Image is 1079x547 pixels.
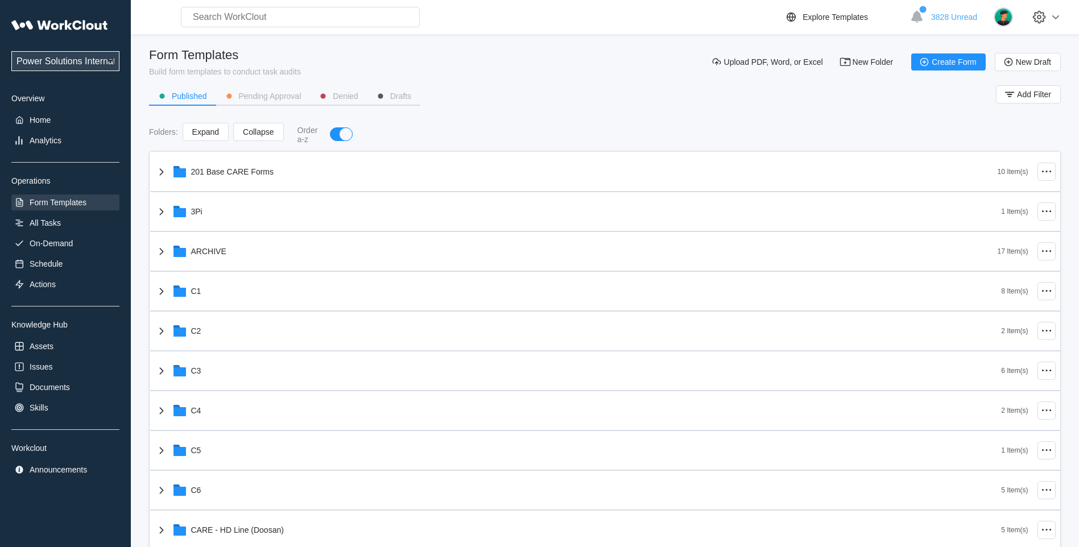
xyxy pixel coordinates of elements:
[216,88,311,105] button: Pending Approval
[11,132,119,148] a: Analytics
[191,326,201,335] div: C2
[704,53,832,71] button: Upload PDF, Word, or Excel
[181,7,420,27] input: Search WorkClout
[784,10,904,24] a: Explore Templates
[997,168,1028,176] div: 10 Item(s)
[931,13,977,22] span: 3828 Unread
[30,342,53,351] div: Assets
[30,362,52,371] div: Issues
[853,58,894,66] span: New Folder
[243,128,274,136] span: Collapse
[191,207,202,216] div: 3Pi
[1001,446,1028,454] div: 1 Item(s)
[1001,486,1028,494] div: 5 Item(s)
[11,94,119,103] div: Overview
[11,338,119,354] a: Assets
[11,379,119,395] a: Documents
[803,13,868,22] div: Explore Templates
[192,128,219,136] span: Expand
[11,215,119,231] a: All Tasks
[1001,327,1028,335] div: 2 Item(s)
[1016,58,1051,66] span: New Draft
[30,465,87,474] div: Announcements
[191,167,274,176] div: 201 Base CARE Forms
[997,247,1028,255] div: 17 Item(s)
[367,88,420,105] button: Drafts
[11,176,119,185] div: Operations
[390,92,411,100] div: Drafts
[11,320,119,329] div: Knowledge Hub
[149,127,178,136] div: Folders :
[191,446,201,455] div: C5
[911,53,986,71] button: Create Form
[191,287,201,296] div: C1
[11,256,119,272] a: Schedule
[11,462,119,478] a: Announcements
[183,123,229,141] button: Expand
[1001,287,1028,295] div: 8 Item(s)
[233,123,283,141] button: Collapse
[30,403,48,412] div: Skills
[191,406,201,415] div: C4
[11,444,119,453] div: Workclout
[11,112,119,128] a: Home
[11,194,119,210] a: Form Templates
[724,58,823,66] span: Upload PDF, Word, or Excel
[30,383,70,392] div: Documents
[11,235,119,251] a: On-Demand
[1001,367,1028,375] div: 6 Item(s)
[30,280,56,289] div: Actions
[149,88,216,105] button: Published
[932,58,977,66] span: Create Form
[995,53,1061,71] button: New Draft
[1001,407,1028,415] div: 2 Item(s)
[11,276,119,292] a: Actions
[1001,526,1028,534] div: 5 Item(s)
[30,115,51,125] div: Home
[1001,208,1028,216] div: 1 Item(s)
[149,67,301,76] div: Build form templates to conduct task audits
[149,48,301,63] div: Form Templates
[191,366,201,375] div: C3
[996,85,1061,103] button: Add Filter
[30,198,86,207] div: Form Templates
[191,525,284,534] div: CARE - HD Line (Doosan)
[239,92,301,100] div: Pending Approval
[994,7,1013,27] img: user.png
[11,359,119,375] a: Issues
[11,400,119,416] a: Skills
[191,247,226,256] div: ARCHIVE
[172,92,207,100] div: Published
[832,53,903,71] button: New Folder
[310,88,367,105] button: Denied
[333,92,358,100] div: Denied
[191,486,201,495] div: C6
[1017,90,1051,98] span: Add Filter
[297,126,319,144] div: Order a-z
[30,239,73,248] div: On-Demand
[30,218,61,227] div: All Tasks
[30,259,63,268] div: Schedule
[30,136,61,145] div: Analytics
